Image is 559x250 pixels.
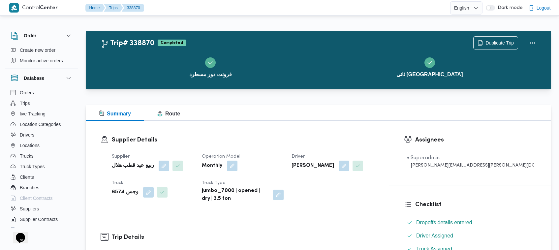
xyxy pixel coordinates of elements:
button: Truck Types [8,161,75,172]
span: Completed [158,40,186,46]
button: Branches [8,182,75,193]
span: Location Categories [20,120,61,128]
b: Center [40,6,58,11]
button: Devices [8,225,75,235]
button: Monitor active orders [8,55,75,66]
span: Branches [20,184,39,192]
img: X8yXhbKr1z7QwAAAABJRU5ErkJggg== [9,3,19,13]
span: Drivers [20,131,34,139]
span: Operation Model [202,154,240,159]
button: Client Contracts [8,193,75,203]
h3: Checklist [415,200,536,209]
span: Dropoffs details entered [416,220,472,225]
span: Monitor active orders [20,57,63,65]
b: Monthly [202,162,222,170]
button: Locations [8,140,75,151]
b: وجس 6574 [112,188,139,196]
h3: Assignees [415,136,536,144]
span: Truck [112,181,123,185]
span: Locations [20,141,40,149]
span: Suppliers [20,205,39,213]
span: Client Contracts [20,194,53,202]
span: Logout [537,4,551,12]
span: Supplier Contracts [20,215,58,223]
button: فرونت دور مسطرد [101,49,320,84]
button: Orders [8,87,75,98]
div: [PERSON_NAME][EMAIL_ADDRESS][PERSON_NAME][DOMAIN_NAME] [407,162,534,169]
b: ربيع عيد قطب هلال [112,162,154,170]
svg: Step 1 is complete [208,60,213,65]
div: Database [5,87,78,230]
span: live Tracking [20,110,46,118]
button: 338870 [122,4,144,12]
span: • Superadmin mohamed.nabil@illa.com.eg [407,154,534,169]
span: Create new order [20,46,55,54]
span: Driver [292,154,305,159]
b: [PERSON_NAME] [292,162,334,170]
button: Home [85,4,105,12]
h3: Order [24,32,36,40]
span: Orders [20,89,34,97]
button: ثانى [GEOGRAPHIC_DATA] [320,49,540,84]
span: فرونت دور مسطرد [189,71,232,78]
button: Logout [526,1,553,15]
svg: Step 2 is complete [427,60,432,65]
button: Supplier Contracts [8,214,75,225]
button: Trips [8,98,75,109]
span: Truck Types [20,163,45,171]
span: Supplier [112,154,130,159]
h3: Supplier Details [112,136,374,144]
span: Dropoffs details entered [416,219,472,227]
button: Trucks [8,151,75,161]
iframe: chat widget [7,224,28,243]
h3: Trip Details [112,233,374,242]
h2: Trip# 338870 [101,39,154,48]
span: Dark mode [495,5,523,11]
b: Completed [161,41,183,45]
span: Driver Assigned [416,232,453,240]
h3: Database [24,74,44,82]
div: Order [5,45,78,69]
span: Summary [99,111,131,116]
button: Clients [8,172,75,182]
span: Devices [20,226,36,234]
button: Order [11,32,73,40]
button: Database [11,74,73,82]
button: live Tracking [8,109,75,119]
span: ثانى [GEOGRAPHIC_DATA] [396,71,463,78]
span: Trucks [20,152,33,160]
button: Driver Assigned [404,231,536,241]
button: Dropoffs details entered [404,217,536,228]
button: Suppliers [8,203,75,214]
b: jumbo_7000 | opened | dry | 3.5 ton [202,187,269,203]
span: Truck Type [202,181,226,185]
span: Driver Assigned [416,233,453,238]
button: Trips [104,4,123,12]
span: Duplicate Trip [485,39,514,47]
button: Drivers [8,130,75,140]
button: Create new order [8,45,75,55]
button: Actions [526,36,539,49]
button: Duplicate Trip [473,36,518,49]
button: Location Categories [8,119,75,130]
span: Trips [20,99,30,107]
span: Clients [20,173,34,181]
div: • Superadmin [407,154,534,162]
span: Route [157,111,180,116]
